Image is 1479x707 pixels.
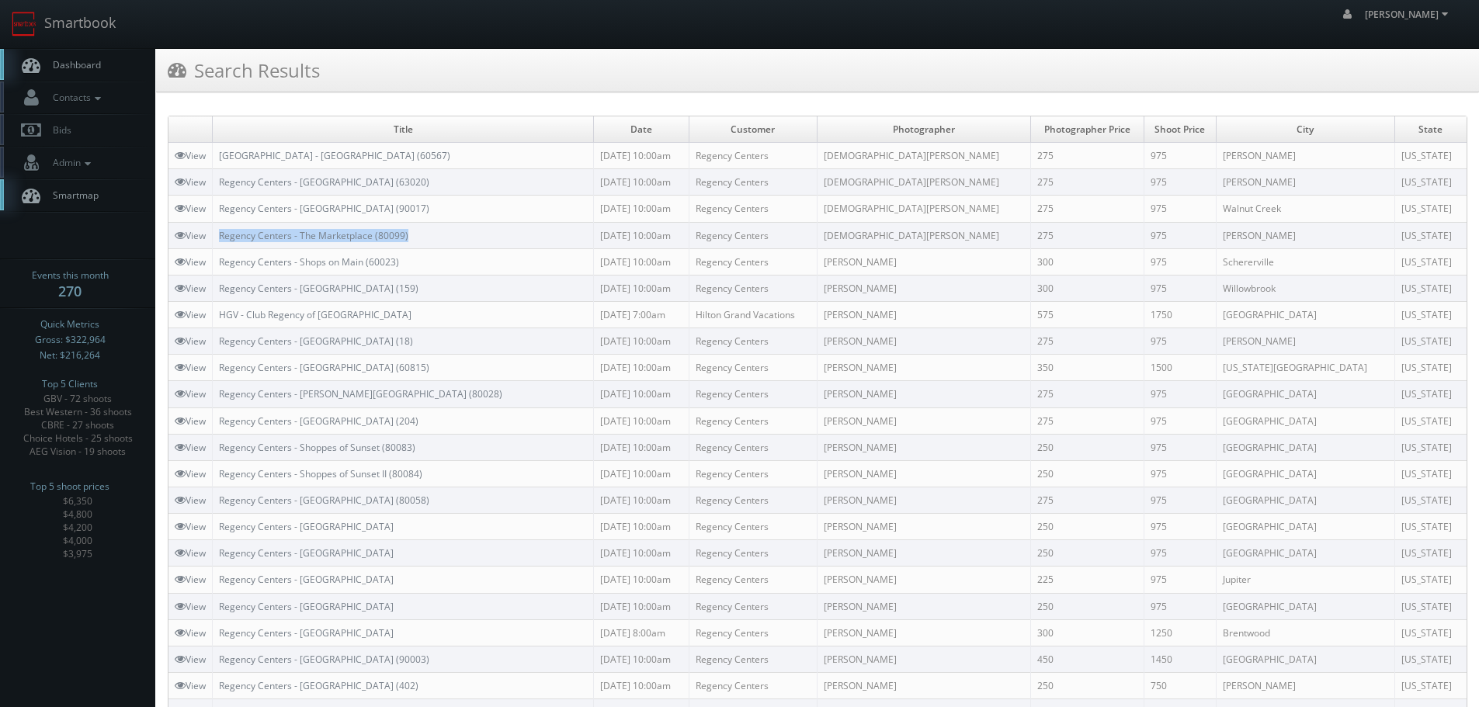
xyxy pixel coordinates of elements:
td: [DATE] 10:00am [594,672,689,698]
a: Regency Centers - [GEOGRAPHIC_DATA] (80058) [219,494,429,507]
td: [DATE] 10:00am [594,567,689,593]
td: 275 [1031,196,1144,222]
td: [GEOGRAPHIC_DATA] [1216,407,1394,434]
td: 250 [1031,514,1144,540]
td: [PERSON_NAME] [817,672,1031,698]
td: [DATE] 10:00am [594,328,689,355]
td: [PERSON_NAME] [817,275,1031,301]
td: [US_STATE] [1394,407,1467,434]
td: Regency Centers [689,381,817,407]
td: 975 [1144,540,1216,567]
td: Jupiter [1216,567,1394,593]
td: 975 [1144,514,1216,540]
a: Regency Centers - [GEOGRAPHIC_DATA] (90017) [219,202,429,215]
td: [DEMOGRAPHIC_DATA][PERSON_NAME] [817,143,1031,169]
a: View [175,282,206,295]
a: View [175,626,206,639]
td: 1450 [1144,646,1216,672]
td: [DATE] 10:00am [594,196,689,222]
td: [US_STATE] [1394,619,1467,646]
td: Regency Centers [689,514,817,540]
span: Events this month [32,268,109,283]
a: Regency Centers - [PERSON_NAME][GEOGRAPHIC_DATA] (80028) [219,387,502,400]
td: [US_STATE] [1394,275,1467,301]
a: Regency Centers - [GEOGRAPHIC_DATA] (159) [219,282,418,295]
a: View [175,149,206,162]
a: Regency Centers - Shoppes of Sunset II (80084) [219,467,422,480]
td: Customer [689,116,817,143]
td: 975 [1144,487,1216,513]
td: 275 [1031,143,1144,169]
td: [DATE] 10:00am [594,355,689,381]
td: Title [213,116,594,143]
td: Regency Centers [689,540,817,567]
td: [US_STATE] [1394,328,1467,355]
td: [PERSON_NAME] [817,646,1031,672]
span: [PERSON_NAME] [1365,8,1453,21]
td: Regency Centers [689,487,817,513]
a: Regency Centers - [GEOGRAPHIC_DATA] (90003) [219,653,429,666]
td: 1500 [1144,355,1216,381]
span: Bids [45,123,71,137]
td: 975 [1144,169,1216,196]
span: Top 5 Clients [42,376,98,392]
td: [GEOGRAPHIC_DATA] [1216,434,1394,460]
td: Hilton Grand Vacations [689,301,817,328]
td: [PERSON_NAME] [817,540,1031,567]
h3: Search Results [168,57,320,84]
a: Regency Centers - [GEOGRAPHIC_DATA] (204) [219,414,418,428]
a: View [175,414,206,428]
td: 275 [1031,407,1144,434]
td: [PERSON_NAME] [817,514,1031,540]
span: Smartmap [45,189,99,202]
td: [US_STATE] [1394,169,1467,196]
td: Shoot Price [1144,116,1216,143]
td: [PERSON_NAME] [817,460,1031,487]
td: Photographer [817,116,1031,143]
td: Regency Centers [689,143,817,169]
a: View [175,308,206,321]
td: [PERSON_NAME] [1216,143,1394,169]
td: Regency Centers [689,460,817,487]
td: 975 [1144,222,1216,248]
td: 575 [1031,301,1144,328]
td: [US_STATE] [1394,196,1467,222]
td: Brentwood [1216,619,1394,646]
a: Regency Centers - Shoppes of Sunset (80083) [219,441,415,454]
td: [PERSON_NAME] [1216,328,1394,355]
td: [US_STATE] [1394,434,1467,460]
a: View [175,600,206,613]
td: 975 [1144,381,1216,407]
td: 275 [1031,169,1144,196]
td: [US_STATE] [1394,460,1467,487]
a: Regency Centers - The Marketplace (80099) [219,229,408,242]
td: 975 [1144,460,1216,487]
td: [PERSON_NAME] [817,593,1031,619]
td: [PERSON_NAME] [1216,222,1394,248]
td: [PERSON_NAME] [1216,672,1394,698]
a: Regency Centers - [GEOGRAPHIC_DATA] (402) [219,679,418,692]
td: 975 [1144,567,1216,593]
td: [GEOGRAPHIC_DATA] [1216,593,1394,619]
td: [PERSON_NAME] [817,328,1031,355]
td: 275 [1031,487,1144,513]
td: 975 [1144,248,1216,275]
td: 1250 [1144,619,1216,646]
td: 300 [1031,619,1144,646]
a: View [175,202,206,215]
td: [GEOGRAPHIC_DATA] [1216,540,1394,567]
a: View [175,653,206,666]
a: View [175,520,206,533]
td: Regency Centers [689,169,817,196]
td: [US_STATE] [1394,540,1467,567]
td: Regency Centers [689,407,817,434]
td: [PERSON_NAME] [817,487,1031,513]
td: Regency Centers [689,567,817,593]
td: [PERSON_NAME] [817,248,1031,275]
td: 250 [1031,460,1144,487]
td: 250 [1031,540,1144,567]
td: Willowbrook [1216,275,1394,301]
td: Regency Centers [689,619,817,646]
td: Regency Centers [689,248,817,275]
a: View [175,175,206,189]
